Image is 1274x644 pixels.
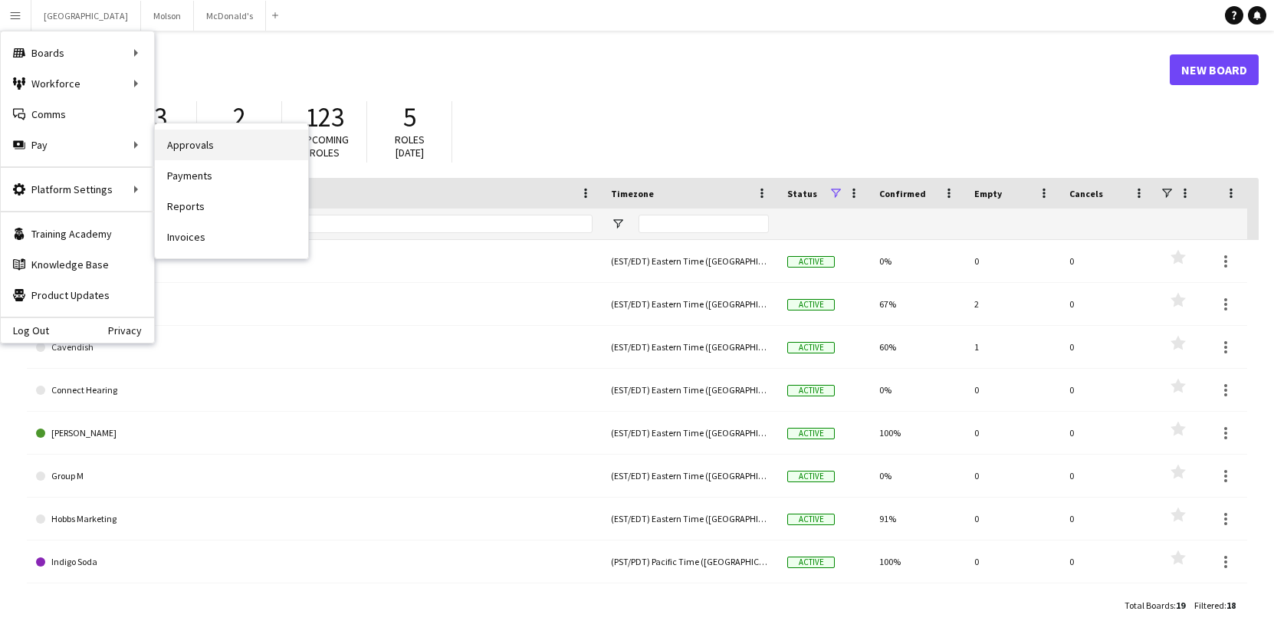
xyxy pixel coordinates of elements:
span: Total Boards [1125,600,1174,611]
button: McDonald's [194,1,266,31]
div: Platform Settings [1,174,154,205]
a: Training Academy [1,219,154,249]
div: 0 [965,498,1060,540]
div: 0% [870,240,965,282]
span: Active [787,256,835,268]
div: 1 [965,326,1060,368]
span: Timezone [611,188,654,199]
div: 0 [1060,412,1155,454]
a: [PERSON_NAME] [36,412,593,455]
span: Active [787,471,835,482]
a: Comms [1,99,154,130]
a: [GEOGRAPHIC_DATA] [36,583,593,626]
div: 0 [1060,498,1155,540]
div: 0 [1060,283,1155,325]
div: 0 [1060,369,1155,411]
div: 60% [870,326,965,368]
div: 0 [1060,240,1155,282]
button: Molson [141,1,194,31]
span: Roles [DATE] [395,133,425,159]
div: 0 [1060,326,1155,368]
a: Indigo Soda [36,540,593,583]
div: 0 [965,369,1060,411]
div: Boards [1,38,154,68]
div: 0 [1060,455,1155,497]
a: Product Updates [1,280,154,310]
a: Privacy [108,324,154,337]
div: 0% [870,455,965,497]
a: Log Out [1,324,49,337]
a: Approvals [155,130,308,160]
div: : [1194,590,1236,620]
a: 0TEMPLATE [36,240,593,283]
div: (EST/EDT) Eastern Time ([GEOGRAPHIC_DATA] & [GEOGRAPHIC_DATA]) [602,369,778,411]
span: Active [787,428,835,439]
div: (EST/EDT) Eastern Time ([GEOGRAPHIC_DATA] & [GEOGRAPHIC_DATA]) [602,283,778,325]
div: 0% [870,369,965,411]
span: Confirmed [879,188,926,199]
a: Reports [155,191,308,222]
span: 123 [305,100,344,134]
a: Invoices [155,222,308,252]
div: Workforce [1,68,154,99]
div: 0 [965,412,1060,454]
span: Cancels [1069,188,1103,199]
span: Upcoming roles [300,133,349,159]
div: 100% [870,540,965,583]
span: Active [787,514,835,525]
a: Bimbo [36,283,593,326]
div: 0 [965,583,1060,626]
span: 2 [233,100,246,134]
span: 18 [1226,600,1236,611]
div: (EST/EDT) Eastern Time ([GEOGRAPHIC_DATA] & [GEOGRAPHIC_DATA]) [602,583,778,626]
button: Open Filter Menu [611,217,625,231]
div: (PST/PDT) Pacific Time ([GEOGRAPHIC_DATA] & [GEOGRAPHIC_DATA]) [602,540,778,583]
h1: Boards [27,58,1170,81]
div: Pay [1,130,154,160]
a: Payments [155,160,308,191]
span: 5 [403,100,416,134]
a: Hobbs Marketing [36,498,593,540]
div: 0 [1060,540,1155,583]
input: Timezone Filter Input [639,215,769,233]
div: 2 [965,283,1060,325]
span: Active [787,299,835,310]
span: Active [787,342,835,353]
span: Filtered [1194,600,1224,611]
span: Empty [974,188,1002,199]
a: Connect Hearing [36,369,593,412]
a: Cavendish [36,326,593,369]
div: (EST/EDT) Eastern Time ([GEOGRAPHIC_DATA] & [GEOGRAPHIC_DATA]) [602,412,778,454]
div: 0 [965,540,1060,583]
span: 19 [1176,600,1185,611]
div: 0 [965,240,1060,282]
div: (EST/EDT) Eastern Time ([GEOGRAPHIC_DATA] & [GEOGRAPHIC_DATA]) [602,498,778,540]
div: (EST/EDT) Eastern Time ([GEOGRAPHIC_DATA] & [GEOGRAPHIC_DATA]) [602,326,778,368]
span: Active [787,557,835,568]
div: : [1125,590,1185,620]
div: 67% [870,283,965,325]
div: 0% [870,583,965,626]
a: New Board [1170,54,1259,85]
span: Active [787,385,835,396]
div: 100% [870,412,965,454]
input: Board name Filter Input [64,215,593,233]
div: 0 [965,455,1060,497]
span: Status [787,188,817,199]
a: Group M [36,455,593,498]
div: (EST/EDT) Eastern Time ([GEOGRAPHIC_DATA] & [GEOGRAPHIC_DATA]) [602,455,778,497]
button: [GEOGRAPHIC_DATA] [31,1,141,31]
div: (EST/EDT) Eastern Time ([GEOGRAPHIC_DATA] & [GEOGRAPHIC_DATA]) [602,240,778,282]
div: 91% [870,498,965,540]
div: 0 [1060,583,1155,626]
a: Knowledge Base [1,249,154,280]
